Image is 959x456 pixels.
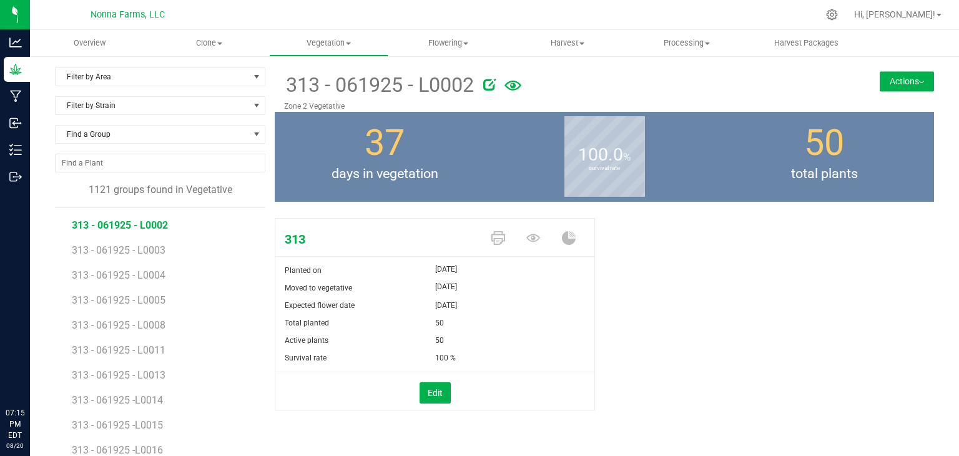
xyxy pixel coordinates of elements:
[9,63,22,76] inline-svg: Grow
[269,30,388,56] a: Vegetation
[508,37,626,49] span: Harvest
[149,30,268,56] a: Clone
[285,319,329,327] span: Total planted
[72,419,163,431] span: 313 - 061925 -L0015
[714,164,934,184] span: total plants
[9,144,22,156] inline-svg: Inventory
[285,301,355,310] span: Expected flower date
[627,30,747,56] a: Processing
[854,9,935,19] span: Hi, [PERSON_NAME]!
[72,294,165,306] span: 313 - 061925 - L0005
[508,30,627,56] a: Harvest
[420,382,451,404] button: Edit
[389,37,507,49] span: Flowering
[72,344,165,356] span: 313 - 061925 - L0011
[9,36,22,49] inline-svg: Analytics
[150,37,268,49] span: Clone
[757,37,855,49] span: Harvest Packages
[91,9,165,20] span: Nonna Farms, LLC
[747,30,866,56] a: Harvest Packages
[72,269,165,281] span: 313 - 061925 - L0004
[388,30,508,56] a: Flowering
[435,262,457,277] span: [DATE]
[72,369,165,381] span: 313 - 061925 - L0013
[435,279,457,294] span: [DATE]
[504,112,705,202] group-info-box: Survival rate
[275,230,482,249] span: 313
[56,97,249,114] span: Filter by Strain
[56,126,249,143] span: Find a Group
[270,37,388,49] span: Vegetation
[6,407,24,441] p: 07:15 PM EDT
[824,9,840,21] div: Manage settings
[285,336,328,345] span: Active plants
[435,332,444,349] span: 50
[365,122,405,164] span: 37
[6,441,24,450] p: 08/20
[72,444,163,456] span: 313 - 061925 -L0016
[285,266,322,275] span: Planted on
[72,219,168,231] span: 313 - 061925 - L0002
[249,68,265,86] span: select
[55,182,265,197] div: 1121 groups found in Vegetative
[435,314,444,332] span: 50
[285,284,352,292] span: Moved to vegetative
[275,164,494,184] span: days in vegetation
[72,394,163,406] span: 313 - 061925 -L0014
[56,68,249,86] span: Filter by Area
[9,90,22,102] inline-svg: Manufacturing
[57,37,122,49] span: Overview
[284,101,815,112] p: Zone 2 Vegetative
[9,117,22,129] inline-svg: Inbound
[9,171,22,183] inline-svg: Outbound
[564,112,645,224] b: survival rate
[284,112,485,202] group-info-box: Days in vegetation
[284,70,474,101] span: 313 - 061925 - L0002
[435,349,456,367] span: 100 %
[880,71,934,91] button: Actions
[435,297,457,314] span: [DATE]
[804,122,844,164] span: 50
[72,244,165,256] span: 313 - 061925 - L0003
[285,354,327,362] span: Survival rate
[30,30,149,56] a: Overview
[56,154,265,172] input: NO DATA FOUND
[72,319,165,331] span: 313 - 061925 - L0008
[724,112,925,202] group-info-box: Total number of plants
[12,356,50,394] iframe: Resource center
[628,37,746,49] span: Processing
